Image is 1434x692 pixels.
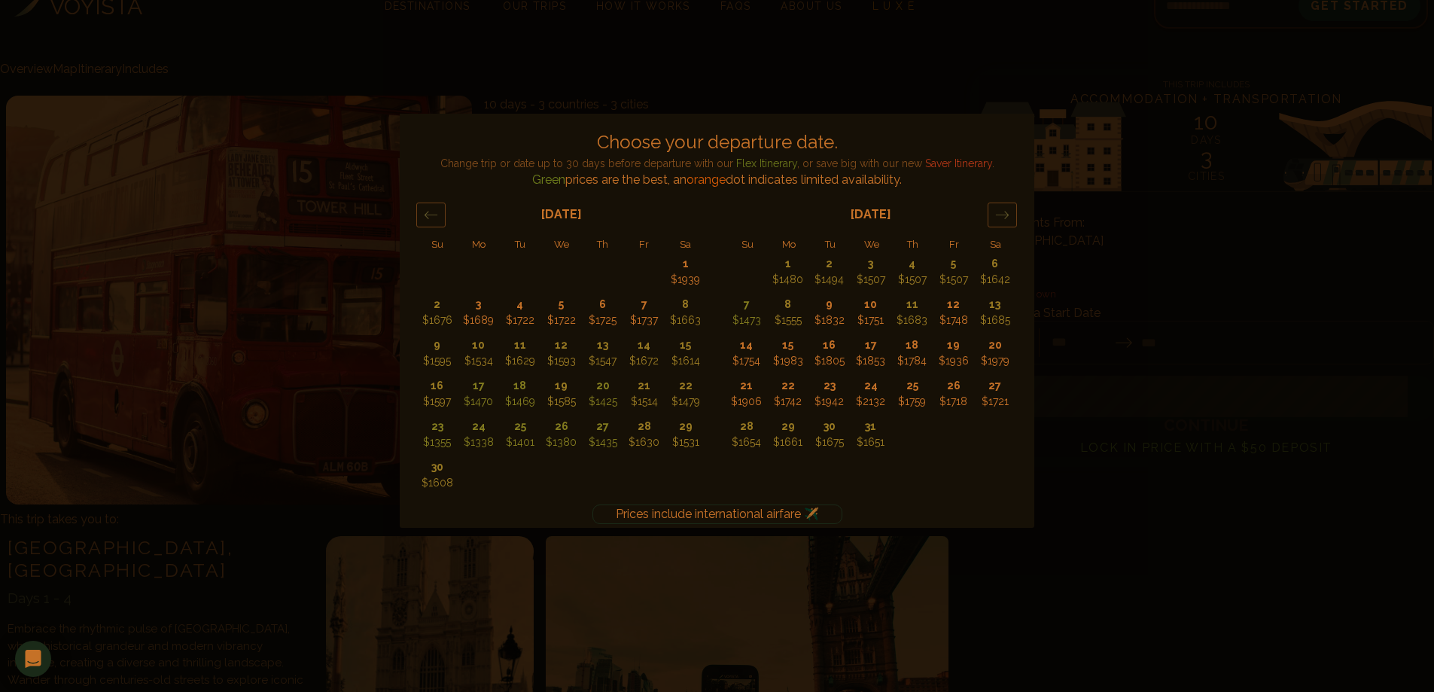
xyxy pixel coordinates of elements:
td: Choose Friday, December 12, 2025 as your check-out date. It’s available. [933,292,974,333]
small: We [554,239,569,250]
p: $1718 [933,394,973,410]
small: We [864,239,879,250]
td: Choose Monday, December 22, 2025 as your check-out date. It’s available. [767,373,808,414]
p: $1651 [851,434,891,450]
td: Choose Friday, December 5, 2025 as your check-out date. It’s available. [933,251,974,292]
p: $1805 [809,353,849,369]
p: $1725 [583,312,623,328]
td: Choose Wednesday, November 12, 2025 as your check-out date. It’s available. [540,333,582,373]
p: $1642 [975,272,1015,288]
span: orange [687,172,726,187]
p: $1380 [541,434,581,450]
p: $1555 [768,312,808,328]
p: $1832 [809,312,849,328]
span: Flex Itinerary [736,157,797,169]
strong: [DATE] [541,207,582,221]
p: 2 [809,256,849,272]
h2: Choose your departure date. [400,129,1034,156]
td: Choose Wednesday, December 10, 2025 as your check-out date. It’s available. [850,292,891,333]
td: Choose Saturday, November 1, 2025 as your check-out date. It’s available. [665,251,706,292]
p: $1663 [665,312,705,328]
p: 25 [892,378,932,394]
td: Choose Tuesday, November 11, 2025 as your check-out date. It’s available. [499,333,540,373]
td: Choose Saturday, December 27, 2025 as your check-out date. It’s available. [974,373,1015,414]
p: 23 [417,419,457,434]
p: 10 [458,337,498,353]
td: Choose Tuesday, December 16, 2025 as your check-out date. It’s available. [808,333,850,373]
td: Choose Sunday, December 21, 2025 as your check-out date. It’s available. [726,373,767,414]
td: Choose Sunday, November 30, 2025 as your check-out date. It’s available. [416,455,458,495]
td: Choose Friday, November 21, 2025 as your check-out date. It’s available. [623,373,665,414]
p: 28 [726,419,766,434]
p: $1614 [665,353,705,369]
p: $1676 [417,312,457,328]
td: Choose Friday, December 26, 2025 as your check-out date. It’s available. [933,373,974,414]
p: $1473 [726,312,766,328]
p: $1593 [541,353,581,369]
p: 29 [665,419,705,434]
td: Choose Monday, December 15, 2025 as your check-out date. It’s available. [767,333,808,373]
p: 14 [726,337,766,353]
p: $1853 [851,353,891,369]
p: $1338 [458,434,498,450]
p: $1630 [624,434,664,450]
td: Choose Monday, December 29, 2025 as your check-out date. It’s available. [767,414,808,455]
p: $1754 [726,353,766,369]
p: 10 [851,297,891,312]
p: $1480 [768,272,808,288]
p: $1507 [933,272,973,288]
p: $1585 [541,394,581,410]
td: Choose Saturday, November 15, 2025 as your check-out date. It’s available. [665,333,706,373]
p: 3 [851,256,891,272]
small: Mo [472,239,486,250]
p: 8 [665,297,705,312]
td: Choose Tuesday, December 2, 2025 as your check-out date. It’s available. [808,251,850,292]
td: Choose Wednesday, December 31, 2025 as your check-out date. It’s available. [850,414,891,455]
p: $1547 [583,353,623,369]
p: 7 [726,297,766,312]
p: $1784 [892,353,932,369]
p: 29 [768,419,808,434]
p: $1685 [975,312,1015,328]
td: Choose Wednesday, November 5, 2025 as your check-out date. It’s available. [540,292,582,333]
p: 5 [933,256,973,272]
div: Move forward to switch to the next month. [988,203,1017,227]
p: $1672 [624,353,664,369]
td: Choose Friday, December 19, 2025 as your check-out date. It’s available. [933,333,974,373]
small: Su [431,239,443,250]
p: $1470 [458,394,498,410]
p: 24 [458,419,498,434]
td: Choose Monday, November 24, 2025 as your check-out date. It’s available. [458,414,499,455]
p: 3 [458,297,498,312]
p: 1 [665,256,705,272]
p: $1661 [768,434,808,450]
p: $1748 [933,312,973,328]
p: 13 [975,297,1015,312]
td: Choose Tuesday, December 9, 2025 as your check-out date. It’s available. [808,292,850,333]
td: Choose Wednesday, December 24, 2025 as your check-out date. It’s available. [850,373,891,414]
td: Choose Monday, November 3, 2025 as your check-out date. It’s available. [458,292,499,333]
p: 6 [583,297,623,312]
td: Choose Wednesday, November 19, 2025 as your check-out date. It’s available. [540,373,582,414]
p: $1936 [933,353,973,369]
td: Choose Thursday, December 25, 2025 as your check-out date. It’s available. [891,373,933,414]
td: Choose Friday, November 14, 2025 as your check-out date. It’s available. [623,333,665,373]
p: 13 [583,337,623,353]
p: $1597 [417,394,457,410]
p: 11 [500,337,540,353]
p: $1355 [417,434,457,450]
td: Choose Sunday, November 16, 2025 as your check-out date. It’s available. [416,373,458,414]
p: 30 [809,419,849,434]
p: $1939 [665,272,705,288]
p: 12 [933,297,973,312]
p: 22 [768,378,808,394]
small: Th [597,239,608,250]
p: $1479 [665,394,705,410]
p: $1629 [500,353,540,369]
td: Choose Saturday, December 13, 2025 as your check-out date. It’s available. [974,292,1015,333]
p: 8 [768,297,808,312]
p: 4 [500,297,540,312]
strong: [DATE] [851,207,891,221]
p: 30 [417,459,457,475]
p: 7 [624,297,664,312]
